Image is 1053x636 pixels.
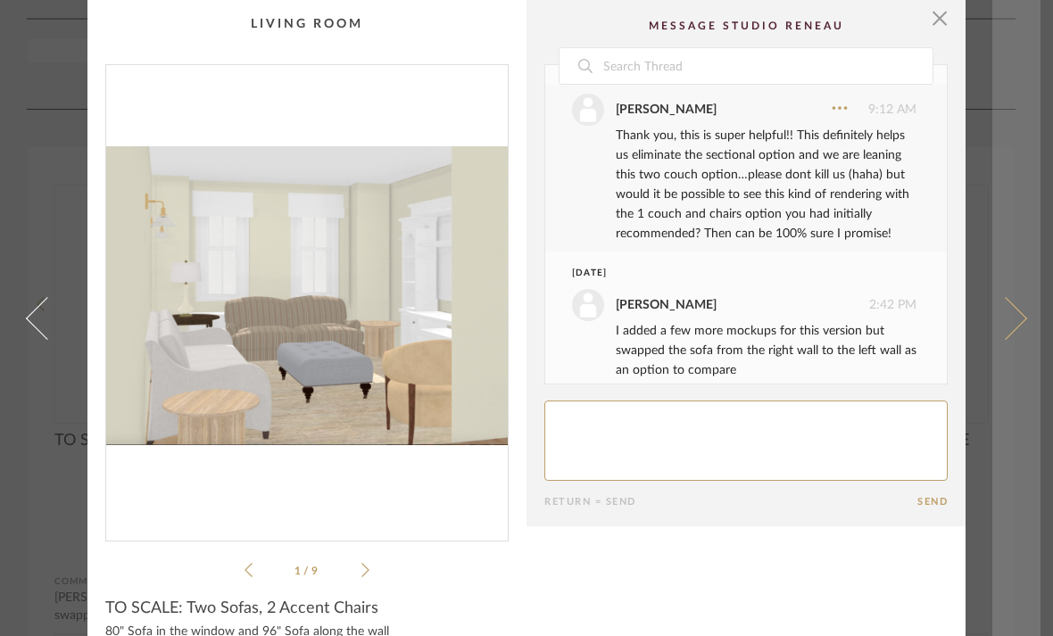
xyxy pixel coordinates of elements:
[572,267,883,280] div: [DATE]
[601,48,933,84] input: Search Thread
[616,100,717,120] div: [PERSON_NAME]
[616,321,916,380] div: I added a few more mockups for this version but swapped the sofa from the right wall to the left ...
[572,289,916,321] div: 2:42 PM
[311,566,320,576] span: 9
[303,566,311,576] span: /
[616,295,717,315] div: [PERSON_NAME]
[917,496,948,508] button: Send
[294,566,303,576] span: 1
[105,599,378,618] span: TO SCALE: Two Sofas, 2 Accent Chairs
[544,496,917,508] div: Return = Send
[572,94,916,126] div: 9:12 AM
[616,126,916,244] div: Thank you, this is super helpful!! This definitely helps us eliminate the sectional option and we...
[106,65,508,526] div: 0
[106,65,508,526] img: 70a44b81-8a32-4f0f-8b7e-372365e93559_1000x1000.jpg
